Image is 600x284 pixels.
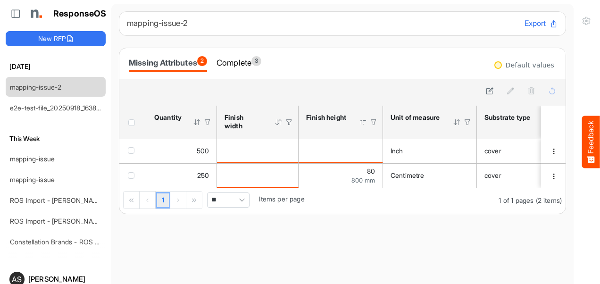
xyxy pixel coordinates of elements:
[147,163,217,188] td: 250 is template cell Column Header httpsnorthellcomontologiesmapping-rulesorderhasquantity
[124,192,140,209] div: Go to first page
[119,188,566,214] div: Pager Container
[484,113,531,122] div: Substrate type
[119,139,147,163] td: checkbox
[10,155,55,163] a: mapping-issue
[119,163,147,188] td: checkbox
[391,171,425,179] span: Centimetre
[197,147,209,155] span: 500
[203,118,212,126] div: Filter Icon
[207,192,250,208] span: Pagerdropdown
[12,276,22,283] span: AS
[477,139,567,163] td: cover is template cell Column Header httpsnorthellcomontologiesmapping-rulesmaterialhassubstratem...
[541,163,567,188] td: e7e42225-d193-458b-84a9-d1bc7be3e4be is template cell Column Header
[10,104,112,112] a: e2e-test-file_20250918_163829 (1)
[477,163,567,188] td: cover is template cell Column Header httpsnorthellcomontologiesmapping-rulesmaterialhassubstratem...
[147,139,217,163] td: 500 is template cell Column Header httpsnorthellcomontologiesmapping-rulesorderhasquantity
[536,196,562,204] span: (2 items)
[484,171,501,179] span: cover
[10,83,61,91] a: mapping-issue-2
[499,196,533,204] span: 1 of 1 pages
[391,113,441,122] div: Unit of measure
[285,118,293,126] div: Filter Icon
[506,62,554,68] div: Default values
[369,118,378,126] div: Filter Icon
[541,139,567,163] td: 020a23e8-5bdd-44c9-a851-c404e84e2377 is template cell Column Header
[156,192,170,209] a: Page 1 of 1 Pages
[351,176,375,184] span: 800 mm
[140,192,156,209] div: Go to previous page
[217,139,299,163] td: is template cell Column Header httpsnorthellcomontologiesmapping-rulesmeasurementhasfinishsizewidth
[6,31,106,46] button: New RFP
[259,195,304,203] span: Items per page
[28,276,102,283] div: [PERSON_NAME]
[383,139,477,163] td: Inch is template cell Column Header httpsnorthellcomontologiesmapping-rulesmeasurementhasunitofme...
[306,113,347,122] div: Finish height
[549,172,559,181] button: dropdownbutton
[186,192,202,209] div: Go to last page
[484,147,501,155] span: cover
[299,163,383,188] td: 80 is template cell Column Header httpsnorthellcomontologiesmapping-rulesmeasurementhasfinishsize...
[463,118,472,126] div: Filter Icon
[10,238,113,246] a: Constellation Brands - ROS prices
[525,17,558,30] button: Export
[197,171,209,179] span: 250
[170,192,186,209] div: Go to next page
[367,167,375,175] span: 80
[582,116,600,168] button: Feedback
[217,56,261,69] div: Complete
[10,217,147,225] a: ROS Import - [PERSON_NAME] - Final (short)
[391,147,403,155] span: Inch
[53,9,107,19] h1: ResponseOS
[217,163,299,188] td: is template cell Column Header httpsnorthellcomontologiesmapping-rulesmeasurementhasfinishsizewidth
[299,139,383,163] td: is template cell Column Header httpsnorthellcomontologiesmapping-rulesmeasurementhasfinishsizeheight
[26,4,45,23] img: Northell
[6,134,106,144] h6: This Week
[549,147,559,156] button: dropdownbutton
[10,196,147,204] a: ROS Import - [PERSON_NAME] - Final (short)
[383,163,477,188] td: Centimetre is template cell Column Header httpsnorthellcomontologiesmapping-rulesmeasurementhasun...
[129,56,207,69] div: Missing Attributes
[10,175,55,184] a: mapping-issue
[119,106,147,139] th: Header checkbox
[127,19,517,27] h6: mapping-issue-2
[225,113,262,130] div: Finish width
[197,56,207,66] span: 2
[154,113,181,122] div: Quantity
[6,61,106,72] h6: [DATE]
[251,56,261,66] span: 3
